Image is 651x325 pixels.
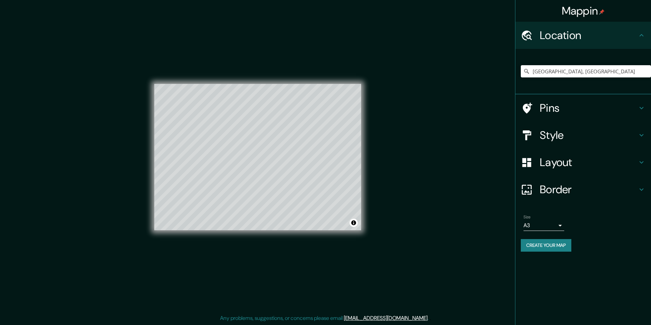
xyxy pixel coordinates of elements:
[562,4,605,18] h4: Mappin
[521,65,651,77] input: Pick your city or area
[524,214,531,220] label: Size
[524,220,564,231] div: A3
[429,314,430,322] div: .
[515,149,651,176] div: Layout
[350,219,358,227] button: Toggle attribution
[515,122,651,149] div: Style
[540,101,637,115] h4: Pins
[540,29,637,42] h4: Location
[430,314,431,322] div: .
[521,239,571,252] button: Create your map
[540,156,637,169] h4: Layout
[220,314,429,322] p: Any problems, suggestions, or concerns please email .
[599,9,605,15] img: pin-icon.png
[515,94,651,122] div: Pins
[515,22,651,49] div: Location
[591,299,644,318] iframe: Help widget launcher
[515,176,651,203] div: Border
[540,183,637,196] h4: Border
[540,128,637,142] h4: Style
[344,314,428,322] a: [EMAIL_ADDRESS][DOMAIN_NAME]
